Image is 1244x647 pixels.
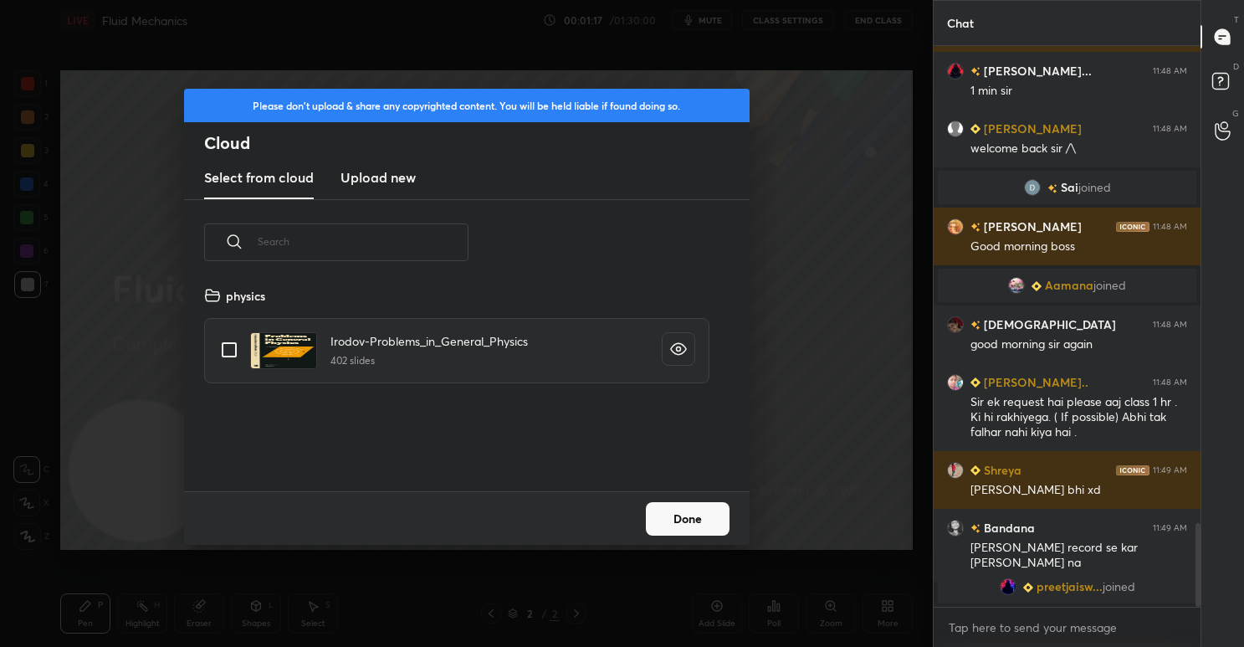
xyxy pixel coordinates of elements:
[947,218,964,235] img: 37b327b042ef46edb9b2fc7b66143e4e.jpg
[226,287,265,305] h4: physics
[1093,279,1126,292] span: joined
[980,218,1082,235] h6: [PERSON_NAME]
[980,120,1082,137] h6: [PERSON_NAME]
[980,62,1092,80] h6: [PERSON_NAME]...
[1153,124,1187,134] div: 11:48 AM
[1116,222,1149,232] img: iconic-dark.1390631f.png
[934,46,1200,607] div: grid
[970,83,1187,100] div: 1 min sir
[980,519,1035,537] h6: Bandana
[970,524,980,533] img: no-rating-badge.077c3623.svg
[204,167,314,187] h3: Select from cloud
[1023,583,1033,593] img: Learner_Badge_beginner_1_8b307cf2a0.svg
[1116,465,1149,475] img: iconic-dark.1390631f.png
[947,121,964,137] img: default.png
[1232,107,1239,120] p: G
[1037,580,1103,593] span: preetjaisw...
[970,465,980,475] img: Learner_Badge_beginner_1_8b307cf2a0.svg
[1234,13,1239,26] p: T
[947,316,964,333] img: 73b12b89835e4886ab764041a649bba7.jpg
[204,132,750,154] h2: Cloud
[330,353,528,368] h5: 402 slides
[184,280,730,491] div: grid
[1008,277,1025,294] img: ebcbfce9d7504a61b5f2a9953a9aca5d.jpg
[340,167,416,187] h3: Upload new
[646,502,730,536] button: Done
[250,332,317,369] img: 1622563348KB47K1.pdf
[947,63,964,80] img: 74c3901d45b143be90b683a3bb89174d.jpg
[970,223,980,232] img: no-rating-badge.077c3623.svg
[970,124,980,134] img: Learner_Badge_beginner_1_8b307cf2a0.svg
[1153,523,1187,533] div: 11:49 AM
[1024,179,1041,196] img: ae1a659f6aab4275aac191c0142424e0.44901217_3
[1061,181,1078,194] span: Sai
[970,321,980,330] img: no-rating-badge.077c3623.svg
[1153,222,1187,232] div: 11:48 AM
[258,206,468,277] input: Search
[980,461,1021,479] h6: Shreya
[330,332,528,350] h4: Irodov-Problems_in_General_Physics
[1047,184,1057,193] img: no-rating-badge.077c3623.svg
[970,141,1187,157] div: welcome back sir /\
[970,540,1187,572] div: [PERSON_NAME] record se kar [PERSON_NAME] na
[980,316,1116,333] h6: [DEMOGRAPHIC_DATA]
[1233,60,1239,73] p: D
[1153,465,1187,475] div: 11:49 AM
[970,377,980,388] img: Learner_Badge_beginner_1_8b307cf2a0.svg
[1032,281,1042,291] img: Learner_Badge_beginner_1_8b307cf2a0.svg
[1103,580,1135,593] span: joined
[970,336,1187,353] div: good morning sir again
[947,520,964,537] img: b239a9cb1c0443efbce6af92eb4d8ed4.jpg
[947,462,964,479] img: 9a4fcae35e3d435a81bd3a42a155343f.jpg
[970,67,980,76] img: no-rating-badge.077c3623.svg
[1078,181,1111,194] span: joined
[970,482,1187,499] div: [PERSON_NAME] bhi xd
[980,373,1088,391] h6: [PERSON_NAME]..
[184,89,750,122] div: Please don't upload & share any copyrighted content. You will be held liable if found doing so.
[1153,66,1187,76] div: 11:48 AM
[934,1,987,45] p: Chat
[947,374,964,391] img: a9fd863a511b4770bd8d201d260aa2ce.jpg
[970,239,1187,255] div: Good morning boss
[1153,377,1187,388] div: 11:48 AM
[970,394,1187,441] div: Sir ek request hai please aaj class 1 hr . Ki hi rakhiyega. ( If possible) Abhi tak falhar nahi k...
[1000,578,1016,595] img: 3ce0e2c6cbc147b6b6892e71ba2df1de.jpg
[1045,279,1093,292] span: Aamana
[1153,320,1187,330] div: 11:48 AM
